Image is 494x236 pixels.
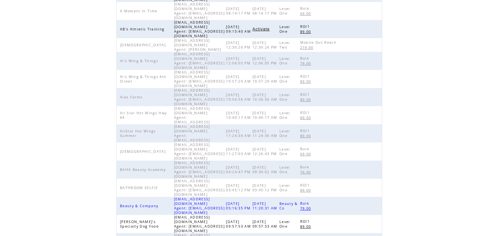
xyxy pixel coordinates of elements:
span: [DATE] 11:20:31 AM [253,201,279,210]
span: Bulk [300,201,311,206]
span: Mobile Out Reach [300,40,338,45]
a: 89.00 [300,79,314,84]
span: ROI1 [300,24,311,29]
a: 69.00 [300,151,314,157]
span: [DATE] 12:26:43 PM [253,147,279,156]
span: Bulk [300,147,311,151]
span: ROI1 [300,219,311,224]
span: AB's Athletic Training [120,27,166,31]
span: [DATE] 10:40:17 AM [226,111,253,120]
span: [DATE] 08:14:17 PM [253,6,279,16]
span: Al's Wing & Things [120,59,160,63]
span: [DATE] 12:30:26 PM [253,40,279,50]
span: Level One [279,25,290,34]
span: Level One [279,129,290,138]
span: ROI1 [300,183,311,187]
span: [DATE] 10:56:56 AM [226,93,253,102]
a: 89.00 [300,29,314,34]
span: [DATE] 05:16:35 PM [226,201,252,210]
a: 89.00 [300,224,314,229]
span: [EMAIL_ADDRESS][DOMAIN_NAME] Agent: [EMAIL_ADDRESS][DOMAIN_NAME] [174,2,225,20]
a: 79.00 [300,61,314,66]
span: [DATE] 03:45:12 PM [253,183,279,192]
span: Level One [279,93,290,102]
span: 89.00 [300,29,313,34]
span: [DATE] 11:27:03 AM [226,147,253,156]
span: Bulk [300,56,311,61]
span: [DATE] 09:57:53 AM [226,219,253,229]
span: 89.00 [300,97,313,102]
span: [EMAIL_ADDRESS][DOMAIN_NAME] Agent: [EMAIL_ADDRESS][DOMAIN_NAME] [174,142,225,161]
span: [DATE] 08:14:17 PM [226,6,252,16]
a: 79.00 [300,206,314,211]
span: [EMAIL_ADDRESS][DOMAIN_NAME] Agent: [EMAIL_ADDRESS] [174,106,212,124]
span: [DATE] 09:15:40 AM [226,25,253,34]
a: 219.00 [300,45,317,50]
span: Level One [279,219,290,229]
span: [EMAIL_ADDRESS][DOMAIN_NAME] Agent: [PERSON_NAME] [174,38,223,52]
span: Bulk [300,6,311,11]
span: Level Two [279,40,290,50]
span: Beauty & Company [120,204,160,208]
span: 89.00 [300,134,313,138]
span: ROI1 [300,110,311,115]
span: Beauty & Co [279,201,298,210]
a: 89.00 [300,97,314,102]
span: Level One [279,147,290,156]
span: [EMAIL_ADDRESS][DOMAIN_NAME] Agent: [EMAIL_ADDRESS] [174,124,212,142]
span: All Star Hot Wings Hwy 64 [120,111,167,120]
span: [DATE] 11:24:36 AM [226,129,253,138]
a: 89.00 [300,115,314,120]
span: 69.00 [300,11,313,16]
span: Level One [279,183,290,192]
span: [DATE] 11:24:36 AM [253,129,279,138]
a: 89.00 [300,187,314,193]
span: [EMAIL_ADDRESS][DOMAIN_NAME] Agent: [EMAIL_ADDRESS][DOMAIN_NAME] [174,215,225,233]
span: [DATE] 10:56:56 AM [253,93,279,102]
span: 89.00 [300,224,313,229]
span: [DATE] 09:57:53 AM [253,219,279,229]
a: 89.00 [300,133,314,139]
span: [DATE] 12:30:26 PM [226,40,252,50]
span: [EMAIL_ADDRESS][DOMAIN_NAME] Agent: [EMAIL_ADDRESS][DOMAIN_NAME] [174,197,225,215]
span: Alex Farms [120,95,144,99]
span: 89.00 [300,116,313,120]
span: [EMAIL_ADDRESS][DOMAIN_NAME] Agent: [EMAIL_ADDRESS][DOMAIN_NAME] [174,52,225,70]
span: [DATE] 12:06:05 PM [226,56,252,65]
a: Activate [253,27,270,31]
span: BATHROOM SELFIE [120,185,159,190]
span: [EMAIL_ADDRESS][DOMAIN_NAME] Agent: [EMAIL_ADDRESS][DOMAIN_NAME] [174,20,225,38]
span: 89.00 [300,79,313,84]
span: [EMAIL_ADDRESS][DOMAIN_NAME] Agent: [EMAIL_ADDRESS][DOMAIN_NAME] [174,179,225,197]
span: Al's Wing & Things 4th Street [120,74,166,84]
span: Bulk [300,165,311,169]
span: Level One [279,111,290,120]
span: Level One [279,56,290,65]
span: 79.00 [300,61,313,66]
span: AllStar Hot Wings Summer [120,129,156,138]
span: [DATE] 10:57:29 AM [253,74,279,84]
span: 219.00 [300,45,315,50]
span: 79.00 [300,206,313,211]
span: A Moment In Time [120,9,159,13]
a: 79.00 [300,169,314,175]
span: [EMAIL_ADDRESS][DOMAIN_NAME] Agent: [EMAIL_ADDRESS][DOMAIN_NAME] [174,70,225,88]
span: 69.00 [300,152,313,156]
span: [EMAIL_ADDRESS][DOMAIN_NAME] Agent: [EMAIL_ADDRESS][DOMAIN_NAME] [174,88,225,106]
span: ROI1 [300,74,311,79]
span: [DATE] 10:40:17 AM [253,111,279,120]
span: Level One [279,74,290,84]
span: [DEMOGRAPHIC_DATA] [120,149,167,154]
span: Level One [279,165,290,174]
span: 89.00 [300,188,313,193]
span: [DATE] 09:30:02 AM [253,165,279,174]
span: BAHA Beauty Academy [120,167,167,172]
span: [DATE] 04:24:47 PM [226,165,252,174]
span: [DATE] 12:06:05 PM [253,56,279,65]
span: Level One [279,6,290,16]
span: [PERSON_NAME]'s Specialty Dog Food [120,219,160,229]
a: 69.00 [300,11,314,16]
span: [EMAIL_ADDRESS][DOMAIN_NAME] Agent: [EMAIL_ADDRESS][DOMAIN_NAME] [174,161,225,179]
span: ROI1 [300,129,311,133]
